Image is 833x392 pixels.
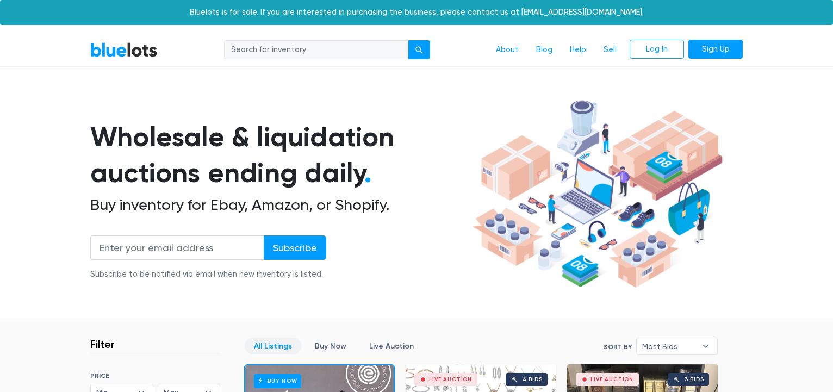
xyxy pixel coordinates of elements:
a: Buy Now [306,338,356,354]
div: 4 bids [523,377,543,382]
a: Help [561,40,595,60]
a: Live Auction [360,338,423,354]
a: Sign Up [688,40,743,59]
a: All Listings [245,338,301,354]
span: Most Bids [642,338,697,354]
h6: PRICE [90,372,220,379]
a: Log In [630,40,684,59]
div: Live Auction [590,377,633,382]
input: Enter your email address [90,235,264,260]
div: 3 bids [685,377,704,382]
b: ▾ [694,338,717,354]
span: . [364,157,371,189]
img: hero-ee84e7d0318cb26816c560f6b4441b76977f77a177738b4e94f68c95b2b83dbb.png [469,95,726,293]
h2: Buy inventory for Ebay, Amazon, or Shopify. [90,196,469,214]
a: Sell [595,40,625,60]
h1: Wholesale & liquidation auctions ending daily [90,119,469,191]
div: Live Auction [429,377,472,382]
a: About [487,40,527,60]
a: Blog [527,40,561,60]
div: Subscribe to be notified via email when new inventory is listed. [90,269,326,281]
input: Search for inventory [224,40,409,60]
h6: Buy Now [254,374,301,388]
a: BlueLots [90,42,158,58]
input: Subscribe [264,235,326,260]
h3: Filter [90,338,115,351]
label: Sort By [604,342,632,352]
